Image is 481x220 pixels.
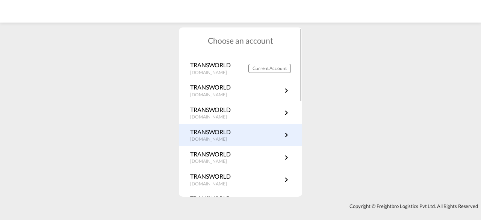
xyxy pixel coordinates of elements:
[253,65,287,71] span: Current Account
[190,70,234,76] p: [DOMAIN_NAME]
[190,114,234,120] p: [DOMAIN_NAME]
[282,86,291,95] md-icon: icon-chevron-right
[190,194,291,209] a: TRANSWORLD[DOMAIN_NAME]
[179,35,302,46] h1: Choose an account
[282,175,291,184] md-icon: icon-chevron-right
[190,92,234,98] p: [DOMAIN_NAME]
[190,150,291,165] a: TRANSWORLD[DOMAIN_NAME]
[190,128,291,143] a: TRANSWORLD[DOMAIN_NAME]
[190,181,234,187] p: [DOMAIN_NAME]
[190,106,234,114] p: TRANSWORLD
[190,83,234,91] p: TRANSWORLD
[190,194,234,203] p: TRANSWORLD
[248,64,291,73] button: Current Account
[282,130,291,140] md-icon: icon-chevron-right
[190,83,291,98] a: TRANSWORLD[DOMAIN_NAME]
[282,153,291,162] md-icon: icon-chevron-right
[190,172,291,187] a: TRANSWORLD[DOMAIN_NAME]
[282,108,291,117] md-icon: icon-chevron-right
[190,158,234,165] p: [DOMAIN_NAME]
[190,150,234,158] p: TRANSWORLD
[190,61,234,69] p: TRANSWORLD
[190,172,234,181] p: TRANSWORLD
[190,128,234,136] p: TRANSWORLD
[190,61,291,76] a: TRANSWORLD[DOMAIN_NAME] Current Account
[190,136,234,143] p: [DOMAIN_NAME]
[190,106,291,120] a: TRANSWORLD[DOMAIN_NAME]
